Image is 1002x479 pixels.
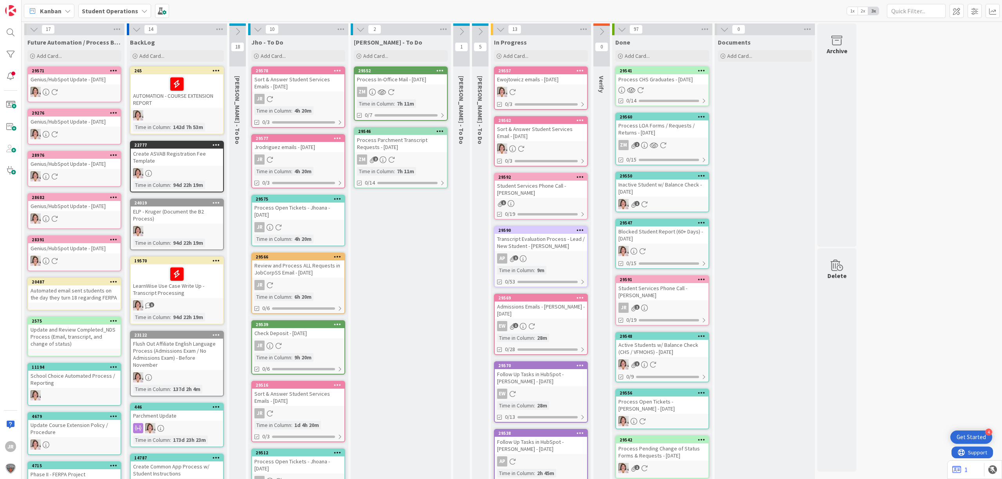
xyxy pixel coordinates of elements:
span: Add Card... [363,52,388,59]
span: BackLog [130,38,155,46]
div: Delete [827,271,847,280]
div: Automated email sent students on the day they turn 18 regarding FERPA [28,285,121,303]
div: 11194 [28,364,121,371]
span: : [291,106,292,115]
div: ZM [618,140,629,150]
div: ZM [357,154,367,165]
div: 29571 [28,67,121,74]
div: Time in Column [133,181,170,189]
div: 265 [131,67,223,74]
div: 20487 [28,278,121,285]
div: 446Parchment Update [131,404,223,421]
div: AP [497,253,507,264]
div: EW [616,246,708,256]
div: 29569Admissions Emails - [PERSON_NAME] - [DATE] [495,294,587,319]
div: 7h 11m [395,167,416,176]
div: 20487 [32,279,121,285]
div: LearnWise Use Case Write Up - Transcript Processing [131,264,223,298]
span: 0/19 [505,210,515,218]
div: 29539 [252,321,344,328]
div: JR [252,154,344,165]
div: 29547Blocked Student Report (60+ Days) - [DATE] [616,219,708,244]
div: 29566 [252,253,344,260]
div: 29548 [616,333,708,340]
span: 0 [732,25,745,34]
div: Time in Column [254,106,291,115]
div: Archive [827,46,847,56]
div: EW [28,171,121,181]
div: 2575Update and Review Completed_NDS Process (Email, transcript, and change of status) [28,318,121,349]
div: ZM [355,154,447,165]
img: EW [133,372,143,382]
div: 29556 [616,389,708,396]
div: 29547 [616,219,708,226]
div: Time in Column [254,235,291,243]
div: 19570 [131,257,223,264]
div: 29590 [498,228,587,233]
div: JR [252,94,344,104]
div: Sort & Answer Student Services Emails - [DATE] [252,74,344,91]
div: 29550 [620,173,708,179]
div: Genius/HubSpot Update - [DATE] [28,159,121,169]
img: EW [497,144,507,154]
span: : [394,167,395,176]
img: EW [133,110,143,120]
img: Visit kanbanzone.com [5,5,16,16]
div: 29570 [495,362,587,369]
div: JR [254,94,265,104]
div: 29590 [495,227,587,234]
img: EW [133,226,143,236]
div: Time in Column [254,292,291,301]
div: 265 [134,68,223,74]
div: EW [616,199,708,209]
div: 29590Transcript Evaluation Process - Lead / New Student - [PERSON_NAME] [495,227,587,251]
span: 3x [868,7,879,15]
div: Genius/HubSpot Update - [DATE] [28,243,121,253]
span: 2 [368,25,381,34]
div: 19570LearnWise Use Case Write Up - Transcript Processing [131,257,223,298]
span: 0/3 [505,157,512,165]
div: 29542 [616,436,708,443]
div: Check Deposit - [DATE] [252,328,344,338]
span: Add Card... [261,52,286,59]
img: EW [618,199,629,209]
span: 5 [474,42,487,52]
div: EW [495,87,587,97]
span: 2 [634,142,640,147]
div: 28682 [32,195,121,200]
div: 29512 [252,449,344,456]
div: Admissions Emails - [PERSON_NAME] - [DATE] [495,301,587,319]
span: 0/3 [262,118,270,126]
div: Process Open Tickets - Jhoana - [DATE] [252,203,344,220]
div: 29546 [358,129,447,134]
div: 29592 [498,174,587,180]
div: JR [254,280,265,290]
a: 1 [952,465,968,474]
div: EW [28,87,121,97]
img: EW [145,423,155,433]
div: Student Services Phone Call - [PERSON_NAME] [495,181,587,198]
span: 1x [847,7,858,15]
div: 29571Genius/HubSpot Update - [DATE] [28,67,121,84]
span: 10 [265,25,279,34]
div: 29569 [498,295,587,301]
span: 0/14 [365,179,375,187]
span: 1 [513,323,518,328]
div: EW [616,359,708,370]
div: Open Get Started checklist, remaining modules: 4 [950,431,992,444]
span: : [291,235,292,243]
div: 22777 [131,142,223,149]
span: 0/53 [505,278,515,286]
div: 20487Automated email sent students on the day they turn 18 regarding FERPA [28,278,121,303]
span: Emilie - To Do [234,76,241,144]
div: Inactive Student w/ Balance Check - [DATE] [616,179,708,197]
div: 29562 [495,117,587,124]
div: JR [254,222,265,232]
div: 29556Process Open Tickets - [PERSON_NAME] - [DATE] [616,389,708,414]
div: 29575 [252,196,344,203]
img: EW [31,87,41,97]
div: 29566 [256,254,344,260]
div: 24019ELP - Kruger (Document the B2 Process) [131,199,223,224]
div: 24019 [134,200,223,206]
span: 2x [858,7,868,15]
